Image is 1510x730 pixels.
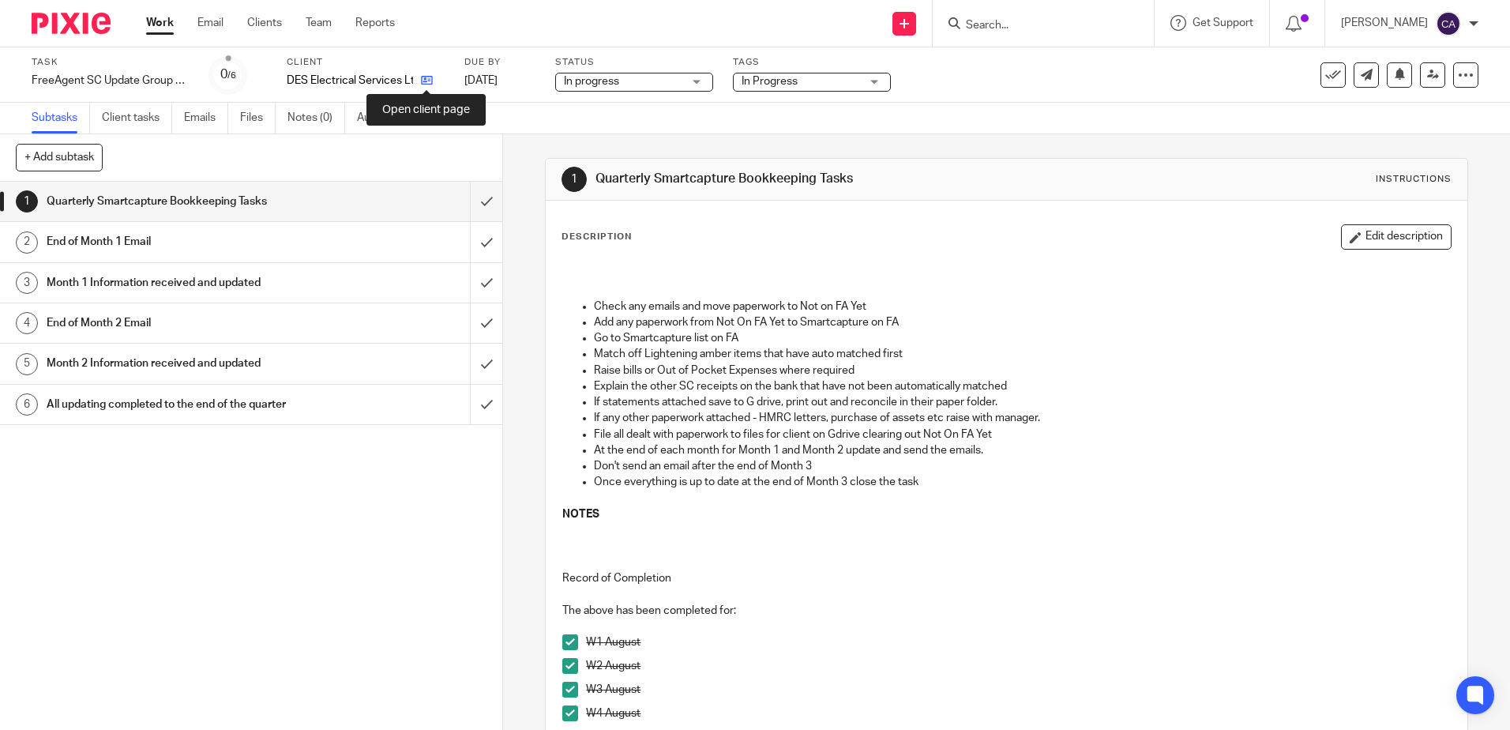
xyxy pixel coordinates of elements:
a: Client tasks [102,103,172,134]
p: Go to Smartcapture list on FA [594,330,1450,346]
p: Record of Completion [562,570,1450,586]
span: [DATE] [464,75,498,86]
p: Explain the other SC receipts on the bank that have not been automatically matched [594,378,1450,394]
div: 0 [220,66,236,84]
p: The above has been completed for: [562,603,1450,619]
p: If any other paperwork attached - HMRC letters, purchase of assets etc raise with manager. [594,410,1450,426]
button: + Add subtask [16,144,103,171]
div: 5 [16,353,38,375]
label: Due by [464,56,535,69]
a: Audit logs [357,103,418,134]
h1: End of Month 1 Email [47,230,318,254]
label: Client [287,56,445,69]
a: Work [146,15,174,31]
h1: Month 2 Information received and updated [47,352,318,375]
div: FreeAgent SC Update Group 2 - [DATE] - [DATE] [32,73,190,88]
h1: All updating completed to the end of the quarter [47,393,318,416]
a: Team [306,15,332,31]
a: Reports [355,15,395,31]
p: W4 August [586,706,1450,721]
div: 3 [16,272,38,294]
div: 2 [16,231,38,254]
p: Match off Lightening amber items that have auto matched first [594,346,1450,362]
a: Emails [184,103,228,134]
p: W2 August [586,658,1450,674]
span: In progress [564,76,619,87]
p: Description [562,231,632,243]
div: 6 [16,393,38,416]
p: DES Electrical Services Ltd [287,73,413,88]
p: At the end of each month for Month 1 and Month 2 update and send the emails. [594,442,1450,458]
p: Check any emails and move paperwork to Not on FA Yet [594,299,1450,314]
a: Clients [247,15,282,31]
h1: Month 1 Information received and updated [47,271,318,295]
h1: Quarterly Smartcapture Bookkeeping Tasks [595,171,1040,187]
div: 4 [16,312,38,334]
p: Don't send an email after the end of Month 3 [594,458,1450,474]
label: Task [32,56,190,69]
button: Edit description [1341,224,1452,250]
div: 1 [16,190,38,213]
strong: NOTES [562,509,599,520]
p: [PERSON_NAME] [1341,15,1428,31]
img: svg%3E [1436,11,1461,36]
p: Once everything is up to date at the end of Month 3 close the task [594,474,1450,490]
input: Search [964,19,1106,33]
img: Pixie [32,13,111,34]
a: Email [197,15,223,31]
label: Tags [733,56,891,69]
span: In Progress [742,76,798,87]
h1: End of Month 2 Email [47,311,318,335]
span: Get Support [1193,17,1253,28]
a: Files [240,103,276,134]
div: FreeAgent SC Update Group 2 - July - September, 2025 [32,73,190,88]
p: File all dealt with paperwork to files for client on Gdrive clearing out Not On FA Yet [594,427,1450,442]
a: Subtasks [32,103,90,134]
p: If statements attached save to G drive, print out and reconcile in their paper folder. [594,394,1450,410]
div: 1 [562,167,587,192]
label: Status [555,56,713,69]
p: W1 August [586,634,1450,650]
small: /6 [227,71,236,80]
div: Instructions [1376,173,1452,186]
p: W3 August [586,682,1450,698]
p: Raise bills or Out of Pocket Expenses where required [594,363,1450,378]
h1: Quarterly Smartcapture Bookkeeping Tasks [47,190,318,213]
p: Add any paperwork from Not On FA Yet to Smartcapture on FA [594,314,1450,330]
a: Notes (0) [287,103,345,134]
